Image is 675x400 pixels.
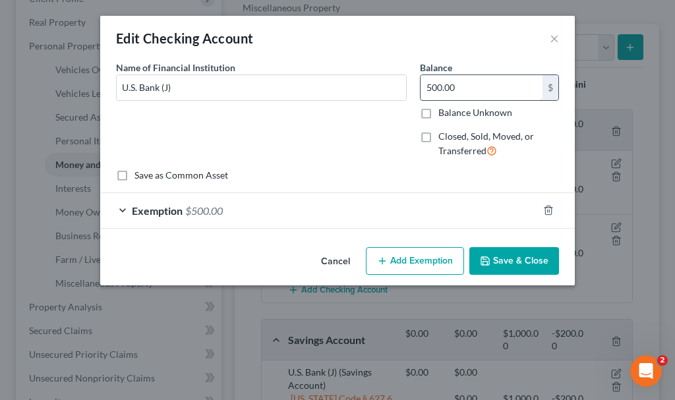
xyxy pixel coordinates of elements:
[116,29,253,47] div: Edit Checking Account
[630,355,662,387] iframe: Intercom live chat
[310,248,361,275] button: Cancel
[421,75,543,100] input: 0.00
[117,75,406,100] input: Enter name...
[543,75,558,100] div: $
[438,106,512,119] label: Balance Unknown
[185,204,223,217] span: $500.00
[134,169,228,182] label: Save as Common Asset
[116,62,235,73] span: Name of Financial Institution
[420,61,452,74] label: Balance
[366,247,464,275] button: Add Exemption
[132,204,183,217] span: Exemption
[438,130,534,156] span: Closed, Sold, Moved, or Transferred
[469,247,559,275] button: Save & Close
[550,30,559,46] button: ×
[657,355,668,366] span: 2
